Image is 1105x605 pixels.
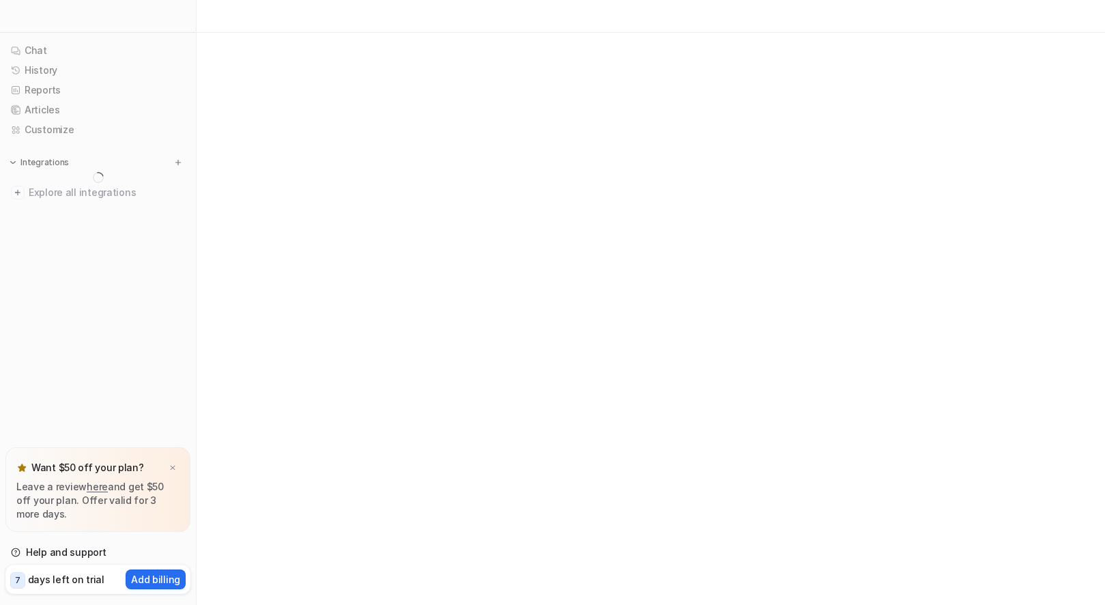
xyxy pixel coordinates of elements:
[169,464,177,473] img: x
[16,462,27,473] img: star
[31,461,144,475] p: Want $50 off your plan?
[5,156,73,169] button: Integrations
[5,100,190,119] a: Articles
[87,481,108,492] a: here
[8,158,18,167] img: expand menu
[5,183,190,202] a: Explore all integrations
[126,569,186,589] button: Add billing
[131,572,180,587] p: Add billing
[5,61,190,80] a: History
[20,157,69,168] p: Integrations
[28,572,104,587] p: days left on trial
[29,182,185,203] span: Explore all integrations
[5,41,190,60] a: Chat
[5,81,190,100] a: Reports
[16,480,180,521] p: Leave a review and get $50 off your plan. Offer valid for 3 more days.
[173,158,183,167] img: menu_add.svg
[11,186,25,199] img: explore all integrations
[15,574,20,587] p: 7
[5,120,190,139] a: Customize
[5,543,190,562] a: Help and support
